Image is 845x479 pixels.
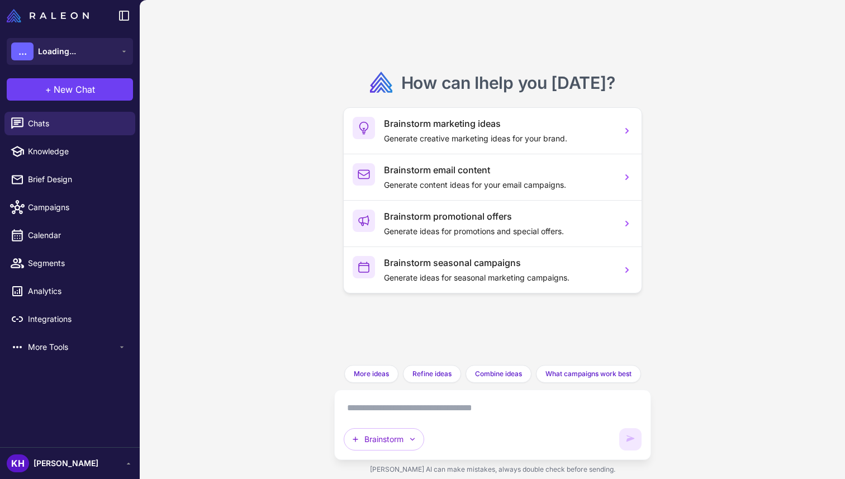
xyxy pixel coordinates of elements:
a: Knowledge [4,140,135,163]
span: Calendar [28,229,126,241]
a: Integrations [4,307,135,331]
span: Refine ideas [412,369,452,379]
span: Chats [28,117,126,130]
a: Brief Design [4,168,135,191]
h3: Brainstorm email content [384,163,613,177]
span: More ideas [354,369,389,379]
button: Brainstorm [344,428,424,450]
div: ... [11,42,34,60]
span: + [45,83,51,96]
span: Brief Design [28,173,126,186]
p: Generate ideas for promotions and special offers. [384,225,613,238]
span: Integrations [28,313,126,325]
a: Campaigns [4,196,135,219]
a: Chats [4,112,135,135]
h3: Brainstorm seasonal campaigns [384,256,613,269]
a: Segments [4,252,135,275]
h3: Brainstorm promotional offers [384,210,613,223]
p: Generate content ideas for your email campaigns. [384,179,613,191]
a: Calendar [4,224,135,247]
p: Generate creative marketing ideas for your brand. [384,132,613,145]
img: Raleon Logo [7,9,89,22]
a: Analytics [4,279,135,303]
h3: Brainstorm marketing ideas [384,117,613,130]
span: Analytics [28,285,126,297]
span: Combine ideas [475,369,522,379]
button: More ideas [344,365,398,383]
a: Raleon Logo [7,9,93,22]
button: ...Loading... [7,38,133,65]
span: Segments [28,257,126,269]
div: [PERSON_NAME] AI can make mistakes, always double check before sending. [334,460,651,479]
button: Refine ideas [403,365,461,383]
button: Combine ideas [466,365,531,383]
span: What campaigns work best [545,369,632,379]
span: help you [DATE] [479,73,606,93]
button: What campaigns work best [536,365,641,383]
span: [PERSON_NAME] [34,457,98,469]
span: Loading... [38,45,76,58]
span: Knowledge [28,145,126,158]
span: New Chat [54,83,95,96]
span: More Tools [28,341,117,353]
button: +New Chat [7,78,133,101]
h2: How can I ? [401,72,615,94]
div: KH [7,454,29,472]
span: Campaigns [28,201,126,214]
p: Generate ideas for seasonal marketing campaigns. [384,272,613,284]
